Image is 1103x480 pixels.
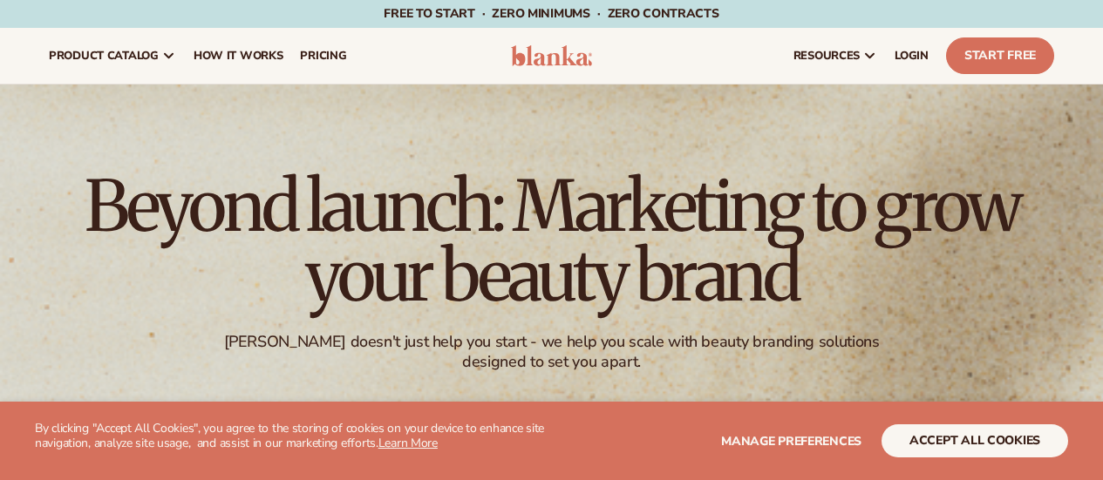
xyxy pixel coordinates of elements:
[793,49,860,63] span: resources
[49,49,159,63] span: product catalog
[785,28,886,84] a: resources
[946,37,1054,74] a: Start Free
[511,45,593,66] img: logo
[895,49,929,63] span: LOGIN
[378,435,438,451] a: Learn More
[35,422,552,451] p: By clicking "Accept All Cookies", you agree to the storing of cookies on your device to enhance s...
[882,424,1068,457] button: accept all cookies
[194,49,283,63] span: How It Works
[193,332,909,373] div: [PERSON_NAME] doesn't just help you start - we help you scale with beauty branding solutions desi...
[886,28,937,84] a: LOGIN
[300,49,346,63] span: pricing
[291,28,355,84] a: pricing
[721,433,861,450] span: Manage preferences
[40,28,185,84] a: product catalog
[185,28,292,84] a: How It Works
[384,5,718,22] span: Free to start · ZERO minimums · ZERO contracts
[721,424,861,457] button: Manage preferences
[72,172,1032,311] h1: Beyond launch: Marketing to grow your beauty brand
